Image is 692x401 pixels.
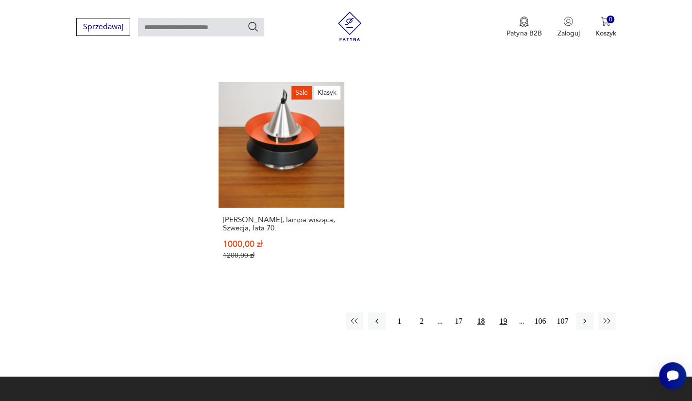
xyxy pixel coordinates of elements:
[595,29,616,38] p: Koszyk
[519,17,529,27] img: Ikona medalu
[557,29,579,38] p: Zaloguj
[563,17,573,26] img: Ikonka użytkownika
[219,82,345,279] a: SaleKlasykCarl Thore, lampa wisząca, Szwecja, lata 70.[PERSON_NAME], lampa wisząca, Szwecja, lata...
[76,24,130,31] a: Sprzedawaj
[223,216,340,232] h3: [PERSON_NAME], lampa wisząca, Szwecja, lata 70.
[506,17,541,38] button: Patyna B2B
[554,313,571,330] button: 107
[659,362,686,389] iframe: Smartsupp widget button
[335,12,364,41] img: Patyna - sklep z meblami i dekoracjami vintage
[450,313,467,330] button: 17
[223,251,340,260] p: 1200,00 zł
[506,29,541,38] p: Patyna B2B
[413,313,430,330] button: 2
[506,17,541,38] a: Ikona medaluPatyna B2B
[531,313,549,330] button: 106
[494,313,512,330] button: 19
[601,17,610,26] img: Ikona koszyka
[472,313,489,330] button: 18
[76,18,130,36] button: Sprzedawaj
[390,313,408,330] button: 1
[247,21,259,33] button: Szukaj
[557,17,579,38] button: Zaloguj
[595,17,616,38] button: 0Koszyk
[223,240,340,248] p: 1000,00 zł
[607,16,615,24] div: 0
